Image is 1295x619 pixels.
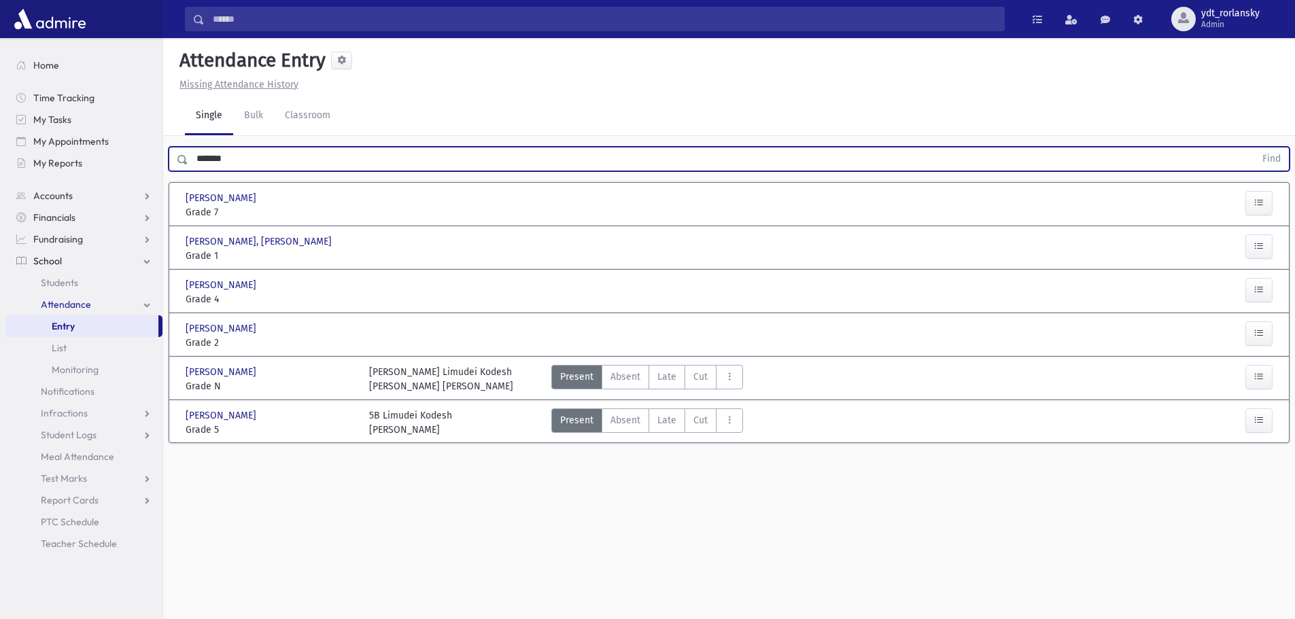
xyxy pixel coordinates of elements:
span: Infractions [41,407,88,419]
a: School [5,250,162,272]
a: Fundraising [5,228,162,250]
a: Test Marks [5,467,162,489]
span: Students [41,277,78,289]
button: Find [1254,147,1289,171]
span: Notifications [41,385,94,397]
a: Meal Attendance [5,446,162,467]
span: My Reports [33,157,82,169]
span: Late [657,413,676,427]
a: Monitoring [5,359,162,381]
a: Financials [5,207,162,228]
span: PTC Schedule [41,516,99,528]
a: Notifications [5,381,162,402]
span: [PERSON_NAME] [186,321,259,336]
div: [PERSON_NAME] Limudei Kodesh [PERSON_NAME] [PERSON_NAME] [369,365,513,393]
span: Attendance [41,298,91,311]
span: Grade 5 [186,423,356,437]
span: My Appointments [33,135,109,147]
span: Present [560,370,593,384]
a: PTC Schedule [5,511,162,533]
span: Late [657,370,676,384]
span: Cut [693,370,708,384]
span: Present [560,413,593,427]
a: Students [5,272,162,294]
a: My Tasks [5,109,162,130]
span: Report Cards [41,494,99,506]
span: Grade N [186,379,356,393]
span: Accounts [33,190,73,202]
span: Absent [610,370,640,384]
span: [PERSON_NAME] [186,191,259,205]
span: [PERSON_NAME], [PERSON_NAME] [186,234,334,249]
span: Cut [693,413,708,427]
span: [PERSON_NAME] [186,408,259,423]
div: AttTypes [551,365,743,393]
a: Single [185,97,233,135]
a: List [5,337,162,359]
span: School [33,255,62,267]
a: Entry [5,315,158,337]
span: Meal Attendance [41,450,114,463]
a: Student Logs [5,424,162,446]
span: Absent [610,413,640,427]
a: Teacher Schedule [5,533,162,554]
span: [PERSON_NAME] [186,278,259,292]
span: Grade 4 [186,292,356,306]
a: Accounts [5,185,162,207]
span: Grade 2 [186,336,356,350]
span: [PERSON_NAME] [186,365,259,379]
span: Grade 7 [186,205,356,219]
span: Student Logs [41,429,97,441]
a: Bulk [233,97,274,135]
span: Grade 1 [186,249,356,263]
input: Search [205,7,1004,31]
a: Infractions [5,402,162,424]
h5: Attendance Entry [174,49,326,72]
span: Fundraising [33,233,83,245]
a: My Appointments [5,130,162,152]
span: Financials [33,211,75,224]
a: Missing Attendance History [174,79,298,90]
div: AttTypes [551,408,743,437]
span: Time Tracking [33,92,94,104]
span: Monitoring [52,364,99,376]
span: ydt_rorlansky [1201,8,1260,19]
span: Teacher Schedule [41,537,117,550]
a: Attendance [5,294,162,315]
a: Classroom [274,97,341,135]
a: Home [5,54,162,76]
span: Home [33,59,59,71]
span: Admin [1201,19,1260,30]
div: 5B Limudei Kodesh [PERSON_NAME] [369,408,452,437]
a: Report Cards [5,489,162,511]
a: Time Tracking [5,87,162,109]
a: My Reports [5,152,162,174]
span: Entry [52,320,75,332]
img: AdmirePro [11,5,89,33]
span: List [52,342,67,354]
u: Missing Attendance History [179,79,298,90]
span: Test Marks [41,472,87,484]
span: My Tasks [33,113,71,126]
